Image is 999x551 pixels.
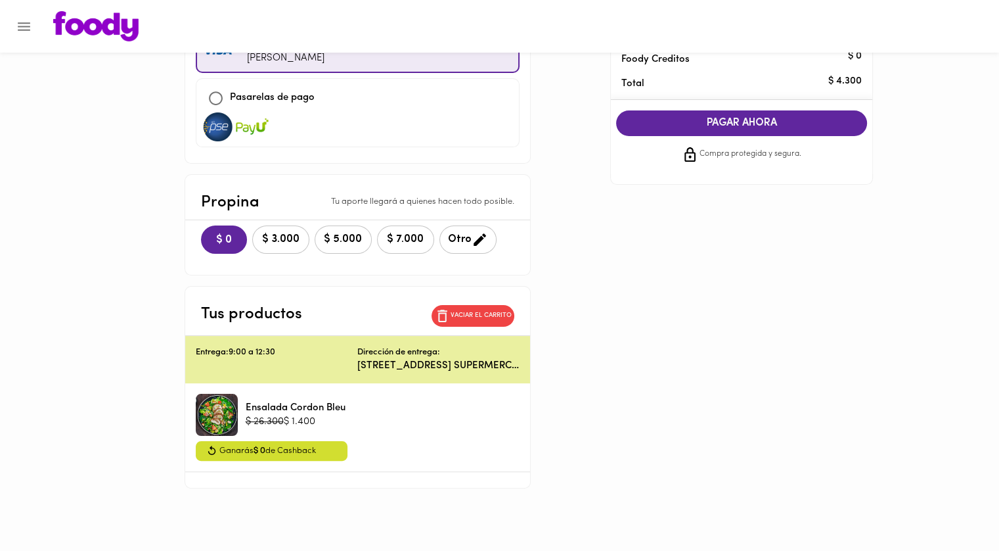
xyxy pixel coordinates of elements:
[357,359,520,373] p: [STREET_ADDRESS] SUPERMERCADO ALGOMERKAR
[53,11,139,41] img: logo.png
[315,226,372,254] button: $ 5.000
[236,112,269,141] img: visa
[201,302,302,326] p: Tus productos
[923,475,986,538] iframe: Messagebird Livechat Widget
[377,226,434,254] button: $ 7.000
[386,233,426,246] span: $ 7.000
[252,226,309,254] button: $ 3.000
[357,347,440,359] p: Dirección de entrega:
[323,233,363,246] span: $ 5.000
[828,74,862,88] p: $ 4.300
[211,234,236,247] span: $ 0
[699,148,801,161] span: Compra protegida y segura.
[331,196,514,208] p: Tu aporte llegará a quienes hacen todo posible.
[230,91,315,106] p: Pasarelas de pago
[247,51,331,66] p: [PERSON_NAME]
[201,191,259,214] p: Propina
[201,226,247,254] button: $ 0
[432,305,514,327] button: Vaciar el carrito
[246,415,284,429] p: $ 26.300
[451,311,512,320] p: Vaciar el carrito
[246,401,345,415] p: Ensalada Cordon Bleu
[202,112,234,141] img: visa
[616,110,867,136] button: PAGAR AHORA
[848,50,862,64] p: $ 0
[196,347,358,359] p: Entrega: 9:00 a 12:30
[8,11,40,43] button: Menu
[254,446,265,455] span: $ 0
[448,231,488,248] span: Otro
[439,226,497,254] button: Otro
[219,444,316,458] span: Ganarás de Cashback
[261,233,301,246] span: $ 3.000
[621,53,841,66] p: Foody Creditos
[196,394,238,436] div: Ensalada Cordon Bleu
[284,415,315,429] p: $ 1.400
[621,77,841,91] p: Total
[629,117,854,130] span: PAGAR AHORA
